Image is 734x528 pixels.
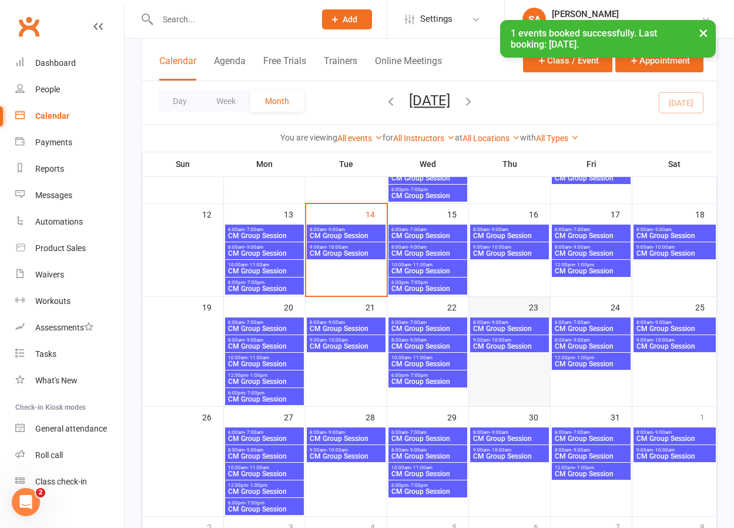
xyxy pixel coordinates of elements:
[575,355,594,360] span: - 1:00pm
[472,337,547,343] span: 9:00am
[326,320,345,325] span: - 9:00am
[571,337,590,343] span: - 9:00am
[391,325,465,332] span: CM Group Session
[636,232,713,239] span: CM Group Session
[227,232,301,239] span: CM Group Session
[472,453,547,460] span: CM Group Session
[472,232,547,239] span: CM Group Session
[202,204,223,223] div: 12
[554,175,628,182] span: CM Group Session
[326,430,345,435] span: - 9:00am
[554,250,628,257] span: CM Group Session
[408,447,427,453] span: - 9:00am
[636,343,713,350] span: CM Group Session
[309,447,383,453] span: 9:00am
[227,390,301,396] span: 6:00pm
[35,217,83,226] div: Automations
[391,285,465,292] span: CM Group Session
[391,373,465,378] span: 6:00pm
[408,373,428,378] span: - 7:00pm
[391,337,465,343] span: 8:00am
[391,187,465,192] span: 6:00pm
[391,488,465,495] span: CM Group Session
[15,182,124,209] a: Messages
[35,191,72,200] div: Messages
[653,320,672,325] span: - 9:00am
[611,407,632,426] div: 31
[245,280,264,285] span: - 7:00pm
[408,430,427,435] span: - 7:00am
[554,343,628,350] span: CM Group Session
[227,378,301,385] span: CM Group Session
[391,430,465,435] span: 6:00am
[636,430,713,435] span: 8:00am
[142,152,224,176] th: Sun
[227,268,301,275] span: CM Group Session
[391,320,465,325] span: 6:00am
[408,483,428,488] span: - 7:00pm
[227,430,301,435] span: 6:00am
[391,280,465,285] span: 6:00pm
[36,488,45,497] span: 2
[227,483,301,488] span: 12:00pm
[227,470,301,477] span: CM Group Session
[35,270,64,279] div: Waivers
[309,232,383,239] span: CM Group Session
[408,227,427,232] span: - 7:00am
[632,152,717,176] th: Sat
[280,133,337,142] strong: You are viewing
[554,453,628,460] span: CM Group Session
[636,325,713,332] span: CM Group Session
[472,227,547,232] span: 8:00am
[554,268,628,275] span: CM Group Session
[244,320,263,325] span: - 7:00am
[15,156,124,182] a: Reports
[15,209,124,235] a: Automations
[554,470,628,477] span: CM Group Session
[700,407,716,426] div: 1
[343,15,357,24] span: Add
[15,469,124,495] a: Class kiosk mode
[611,204,632,223] div: 17
[408,337,427,343] span: - 9:00am
[391,378,465,385] span: CM Group Session
[575,262,594,268] span: - 1:00pm
[326,337,348,343] span: - 10:00am
[391,245,465,250] span: 8:00am
[15,262,124,288] a: Waivers
[227,262,301,268] span: 10:00am
[227,325,301,332] span: CM Group Session
[408,280,428,285] span: - 7:00pm
[391,343,465,350] span: CM Group Session
[409,92,450,109] button: [DATE]
[472,320,547,325] span: 8:00am
[387,152,469,176] th: Wed
[636,250,713,257] span: CM Group Session
[411,465,433,470] span: - 11:00am
[693,20,714,45] button: ×
[326,447,348,453] span: - 10:00am
[227,355,301,360] span: 10:00am
[490,245,511,250] span: - 10:00am
[244,430,263,435] span: - 7:00am
[35,450,63,460] div: Roll call
[263,55,306,81] button: Free Trials
[472,325,547,332] span: CM Group Session
[554,435,628,442] span: CM Group Session
[245,500,264,506] span: - 7:00pm
[653,227,672,232] span: - 9:00am
[35,349,56,359] div: Tasks
[227,435,301,442] span: CM Group Session
[309,320,383,325] span: 8:00am
[551,152,632,176] th: Fri
[15,367,124,394] a: What's New
[15,235,124,262] a: Product Sales
[653,447,675,453] span: - 10:00am
[447,204,468,223] div: 15
[391,268,465,275] span: CM Group Session
[554,232,628,239] span: CM Group Session
[306,152,387,176] th: Tue
[500,20,716,58] div: 1 events booked successfully. Last booking: [DATE].
[472,343,547,350] span: CM Group Session
[636,447,713,453] span: 9:00am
